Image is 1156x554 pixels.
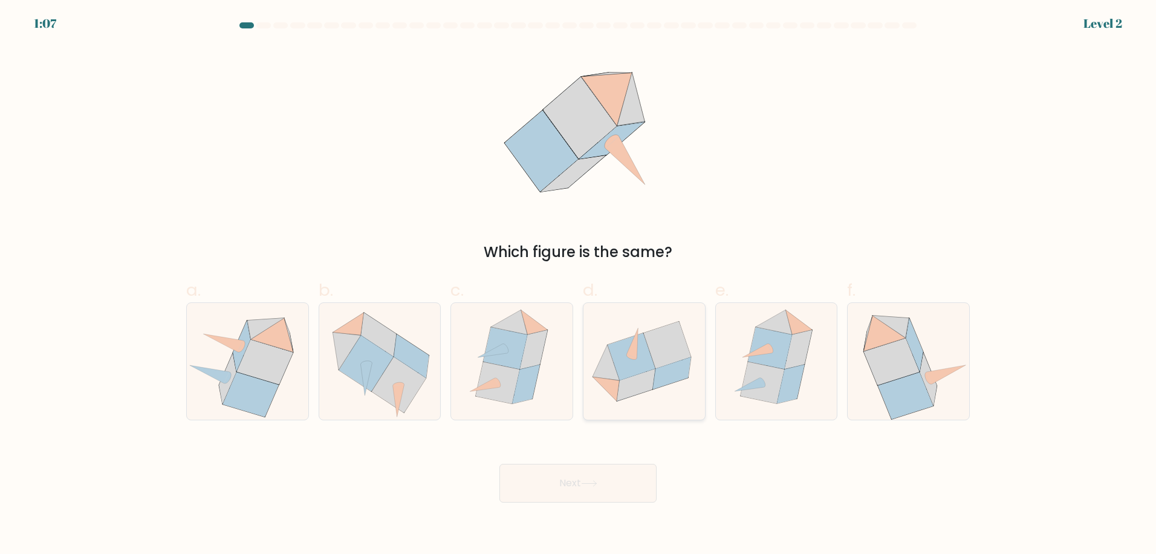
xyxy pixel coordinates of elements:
div: Which figure is the same? [193,241,963,263]
span: e. [715,278,729,302]
div: 1:07 [34,15,56,33]
span: c. [450,278,464,302]
button: Next [499,464,657,503]
span: a. [186,278,201,302]
span: d. [583,278,597,302]
div: Level 2 [1083,15,1122,33]
span: f. [847,278,856,302]
span: b. [319,278,333,302]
